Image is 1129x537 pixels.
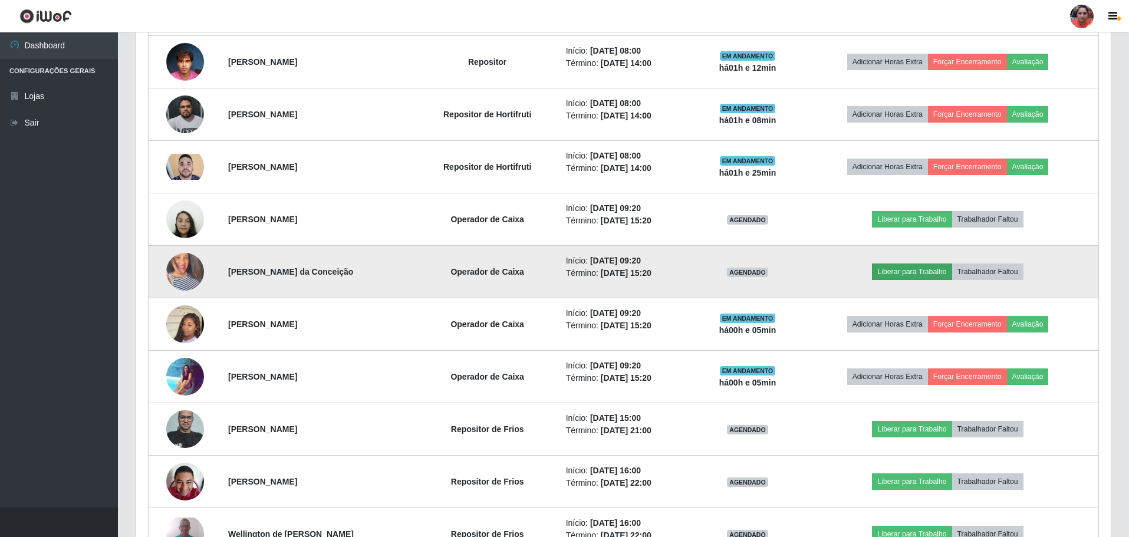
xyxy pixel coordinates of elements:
[872,421,952,437] button: Liberar para Trabalho
[601,426,651,435] time: [DATE] 21:00
[566,97,691,110] li: Início:
[601,163,651,173] time: [DATE] 14:00
[590,518,641,528] time: [DATE] 16:00
[928,159,1007,175] button: Forçar Encerramento
[228,162,297,172] strong: [PERSON_NAME]
[166,357,204,396] img: 1748991397943.jpeg
[166,194,204,244] img: 1696952889057.jpeg
[601,321,651,330] time: [DATE] 15:20
[450,319,524,329] strong: Operador de Caixa
[566,215,691,227] li: Término:
[719,325,776,335] strong: há 00 h e 05 min
[727,425,768,434] span: AGENDADO
[952,421,1023,437] button: Trabalhador Faltou
[719,116,776,125] strong: há 01 h e 08 min
[720,156,776,166] span: EM ANDAMENTO
[872,473,952,490] button: Liberar para Trabalho
[443,162,531,172] strong: Repositor de Hortifruti
[566,307,691,319] li: Início:
[590,308,641,318] time: [DATE] 09:20
[468,57,506,67] strong: Repositor
[451,424,524,434] strong: Repositor de Frios
[928,54,1007,70] button: Forçar Encerramento
[166,154,204,180] img: 1724758251870.jpeg
[590,256,641,265] time: [DATE] 09:20
[566,45,691,57] li: Início:
[590,98,641,108] time: [DATE] 08:00
[228,57,297,67] strong: [PERSON_NAME]
[566,162,691,174] li: Término:
[847,368,928,385] button: Adicionar Horas Extra
[566,360,691,372] li: Início:
[720,314,776,323] span: EM ANDAMENTO
[443,110,531,119] strong: Repositor de Hortifruti
[451,477,524,486] strong: Repositor de Frios
[228,215,297,224] strong: [PERSON_NAME]
[1007,316,1049,332] button: Avaliação
[228,477,297,486] strong: [PERSON_NAME]
[450,267,524,276] strong: Operador de Caixa
[566,202,691,215] li: Início:
[719,168,776,177] strong: há 01 h e 25 min
[590,46,641,55] time: [DATE] 08:00
[847,316,928,332] button: Adicionar Horas Extra
[566,267,691,279] li: Término:
[590,203,641,213] time: [DATE] 09:20
[952,473,1023,490] button: Trabalhador Faltou
[166,37,204,87] img: 1752757807847.jpeg
[228,319,297,329] strong: [PERSON_NAME]
[566,517,691,529] li: Início:
[166,404,204,454] img: 1655148070426.jpeg
[1007,54,1049,70] button: Avaliação
[1007,159,1049,175] button: Avaliação
[719,378,776,387] strong: há 00 h e 05 min
[566,464,691,477] li: Início:
[228,424,297,434] strong: [PERSON_NAME]
[601,268,651,278] time: [DATE] 15:20
[872,211,952,228] button: Liberar para Trabalho
[19,9,72,24] img: CoreUI Logo
[590,466,641,475] time: [DATE] 16:00
[590,361,641,370] time: [DATE] 09:20
[952,263,1023,280] button: Trabalhador Faltou
[228,372,297,381] strong: [PERSON_NAME]
[228,110,297,119] strong: [PERSON_NAME]
[590,151,641,160] time: [DATE] 08:00
[1007,106,1049,123] button: Avaliação
[1007,368,1049,385] button: Avaliação
[566,372,691,384] li: Término:
[566,424,691,437] li: Término:
[928,106,1007,123] button: Forçar Encerramento
[566,150,691,162] li: Início:
[847,106,928,123] button: Adicionar Horas Extra
[566,319,691,332] li: Término:
[566,412,691,424] li: Início:
[601,216,651,225] time: [DATE] 15:20
[228,267,353,276] strong: [PERSON_NAME] da Conceição
[166,89,204,139] img: 1718553093069.jpeg
[727,215,768,225] span: AGENDADO
[928,316,1007,332] button: Forçar Encerramento
[566,110,691,122] li: Término:
[166,238,204,305] img: 1702743014516.jpeg
[847,159,928,175] button: Adicionar Horas Extra
[590,413,641,423] time: [DATE] 15:00
[872,263,952,280] button: Liberar para Trabalho
[727,268,768,277] span: AGENDADO
[166,291,204,358] img: 1745635313698.jpeg
[166,456,204,506] img: 1650455423616.jpeg
[847,54,928,70] button: Adicionar Horas Extra
[720,51,776,61] span: EM ANDAMENTO
[601,373,651,383] time: [DATE] 15:20
[928,368,1007,385] button: Forçar Encerramento
[952,211,1023,228] button: Trabalhador Faltou
[727,477,768,487] span: AGENDADO
[450,215,524,224] strong: Operador de Caixa
[601,111,651,120] time: [DATE] 14:00
[720,366,776,375] span: EM ANDAMENTO
[566,57,691,70] li: Término:
[720,104,776,113] span: EM ANDAMENTO
[566,477,691,489] li: Término:
[601,478,651,487] time: [DATE] 22:00
[601,58,651,68] time: [DATE] 14:00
